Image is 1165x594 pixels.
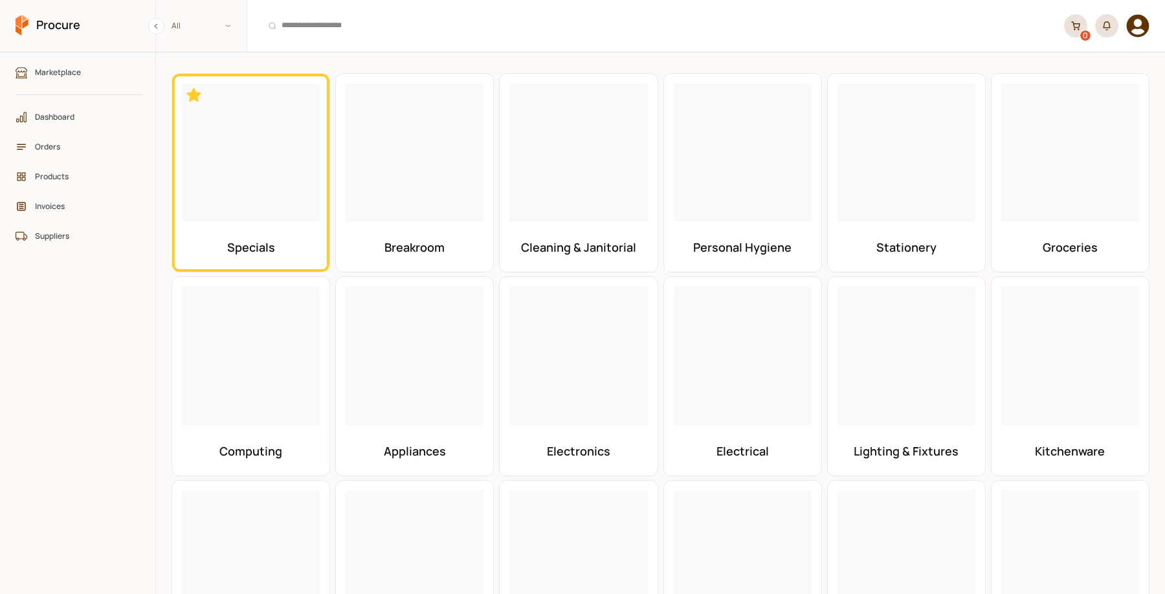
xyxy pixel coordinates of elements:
[991,73,1149,271] a: Groceries
[16,15,80,37] a: Procure
[35,140,132,153] span: Orders
[172,73,330,271] a: Specials
[828,435,985,474] h2: Lighting & Fixtures
[1064,14,1087,38] a: 0
[991,276,1149,474] a: Kitchenware
[335,73,494,271] a: Breakroom
[172,231,329,270] h2: Specials
[35,200,132,212] span: Invoices
[35,230,132,242] span: Suppliers
[500,231,657,270] h2: Cleaning & Janitorial
[9,105,149,129] a: Dashboard
[828,231,985,270] h2: Stationery
[9,164,149,189] a: Products
[9,194,149,219] a: Invoices
[1080,30,1091,41] div: 0
[336,435,493,474] h2: Appliances
[172,276,330,474] a: Computing
[35,66,132,78] span: Marketplace
[664,435,821,474] h2: Electrical
[35,111,132,123] span: Dashboard
[827,276,986,474] a: Lighting & Fixtures
[663,73,822,271] a: Personal Hygiene
[35,170,132,182] span: Products
[9,224,149,248] a: Suppliers
[663,276,822,474] a: Electrical
[335,276,494,474] a: Appliances
[9,135,149,159] a: Orders
[9,60,149,85] a: Marketplace
[500,435,657,474] h2: Electronics
[36,17,80,33] span: Procure
[664,231,821,270] h2: Personal Hygiene
[336,231,493,270] h2: Breakroom
[172,19,181,32] span: All
[156,15,247,36] span: All
[499,276,658,474] a: Electronics
[992,231,1149,270] h2: Groceries
[992,435,1149,474] h2: Kitchenware
[827,73,986,271] a: Stationery
[172,435,329,474] h2: Computing
[255,10,1056,42] input: Products and Orders
[499,73,658,271] a: Cleaning & Janitorial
